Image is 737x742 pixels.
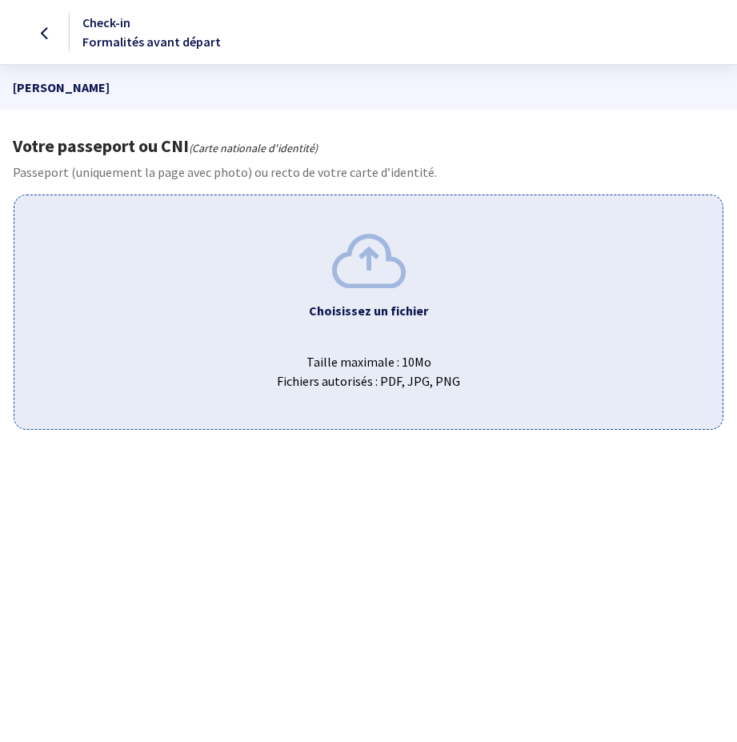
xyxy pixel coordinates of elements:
[189,141,318,155] i: (Carte nationale d'identité)
[332,234,406,287] img: upload.png
[27,339,710,391] span: Taille maximale : 10Mo Fichiers autorisés : PDF, JPG, PNG
[309,303,428,319] b: Choisissez un fichier
[82,14,221,50] span: Check-in Formalités avant départ
[13,65,724,110] p: [PERSON_NAME]
[13,135,724,156] h1: Votre passeport ou CNI
[13,162,724,182] p: Passeport (uniquement la page avec photo) ou recto de votre carte d’identité.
